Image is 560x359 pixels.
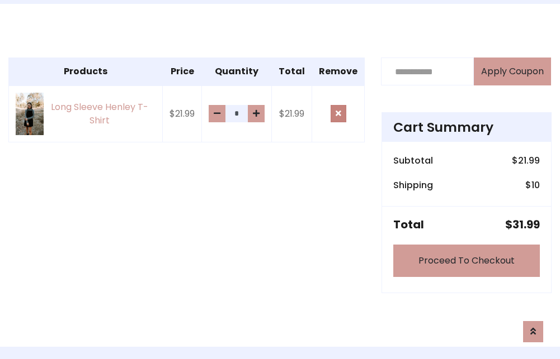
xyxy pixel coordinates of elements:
h5: $ [505,218,540,231]
td: $21.99 [163,85,202,142]
span: 10 [531,179,540,192]
th: Price [163,58,202,86]
button: Apply Coupon [474,58,551,85]
span: 31.99 [512,217,540,232]
td: $21.99 [272,85,312,142]
th: Total [272,58,312,86]
th: Products [9,58,163,86]
th: Quantity [202,58,272,86]
h6: $ [512,155,540,166]
h5: Total [393,218,424,231]
h4: Cart Summary [393,119,540,135]
h6: Subtotal [393,155,433,166]
span: 21.99 [518,154,540,167]
th: Remove [312,58,365,86]
h6: Shipping [393,180,433,190]
h6: $ [525,180,540,190]
a: Proceed To Checkout [393,245,540,277]
a: Long Sleeve Henley T-Shirt [16,93,156,135]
